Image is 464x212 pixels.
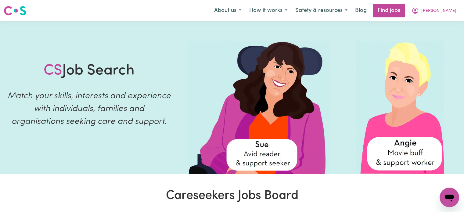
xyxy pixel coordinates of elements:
[408,4,460,17] button: My Account
[44,63,62,78] span: CS
[44,62,135,80] h1: Job Search
[373,4,405,17] a: Find jobs
[7,90,171,128] p: Match your skills, interests and experience with individuals, families and organisations seeking ...
[4,4,26,18] a: Careseekers logo
[210,4,245,17] button: About us
[291,4,351,17] button: Safety & resources
[440,188,459,207] iframe: Button to launch messaging window
[4,5,26,16] img: Careseekers logo
[351,4,370,17] a: Blog
[245,4,291,17] button: How it works
[421,8,456,14] span: [PERSON_NAME]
